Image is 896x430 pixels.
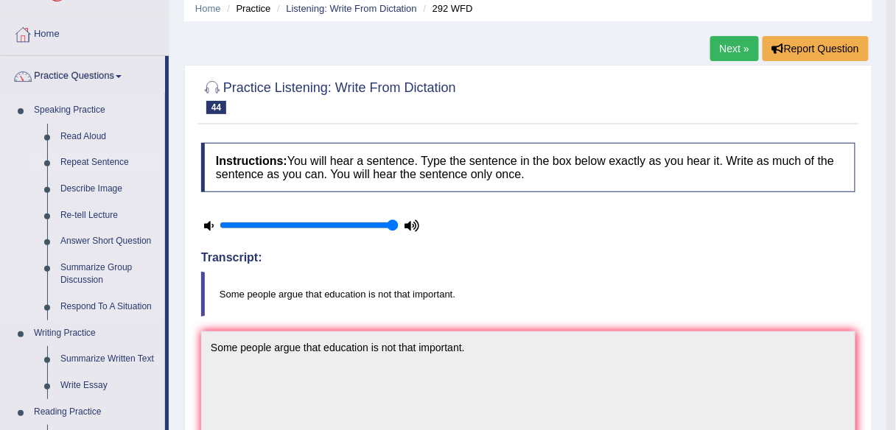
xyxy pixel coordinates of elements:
[27,399,165,426] a: Reading Practice
[420,1,473,15] li: 292 WFD
[54,228,165,255] a: Answer Short Question
[27,320,165,347] a: Writing Practice
[54,346,165,373] a: Summarize Written Text
[216,155,287,167] b: Instructions:
[27,97,165,124] a: Speaking Practice
[201,77,456,114] h2: Practice Listening: Write From Dictation
[286,3,417,14] a: Listening: Write From Dictation
[223,1,270,15] li: Practice
[763,36,869,61] button: Report Question
[54,294,165,320] a: Respond To A Situation
[1,14,169,51] a: Home
[54,255,165,294] a: Summarize Group Discussion
[1,56,165,93] a: Practice Questions
[201,251,855,264] h4: Transcript:
[201,272,855,317] blockquote: Some people argue that education is not that important.
[195,3,221,14] a: Home
[54,373,165,399] a: Write Essay
[206,101,226,114] span: 44
[54,124,165,150] a: Read Aloud
[54,149,165,176] a: Repeat Sentence
[54,176,165,202] a: Describe Image
[54,202,165,229] a: Re-tell Lecture
[201,143,855,192] h4: You will hear a sentence. Type the sentence in the box below exactly as you hear it. Write as muc...
[710,36,759,61] a: Next »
